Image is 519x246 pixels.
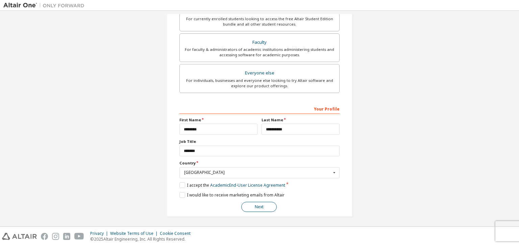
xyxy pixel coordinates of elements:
[3,2,88,9] img: Altair One
[179,192,285,198] label: I would like to receive marketing emails from Altair
[241,202,277,212] button: Next
[179,139,340,144] label: Job Title
[41,233,48,240] img: facebook.svg
[184,38,335,47] div: Faculty
[210,182,285,188] a: Academic End-User License Agreement
[179,182,285,188] label: I accept the
[184,47,335,58] div: For faculty & administrators of academic institutions administering students and accessing softwa...
[262,117,340,123] label: Last Name
[110,231,160,236] div: Website Terms of Use
[74,233,84,240] img: youtube.svg
[179,117,257,123] label: First Name
[90,236,195,242] p: © 2025 Altair Engineering, Inc. All Rights Reserved.
[179,160,340,166] label: Country
[184,16,335,27] div: For currently enrolled students looking to access the free Altair Student Edition bundle and all ...
[63,233,70,240] img: linkedin.svg
[160,231,195,236] div: Cookie Consent
[2,233,37,240] img: altair_logo.svg
[184,171,331,175] div: [GEOGRAPHIC_DATA]
[179,103,340,114] div: Your Profile
[184,68,335,78] div: Everyone else
[52,233,59,240] img: instagram.svg
[184,78,335,89] div: For individuals, businesses and everyone else looking to try Altair software and explore our prod...
[90,231,110,236] div: Privacy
